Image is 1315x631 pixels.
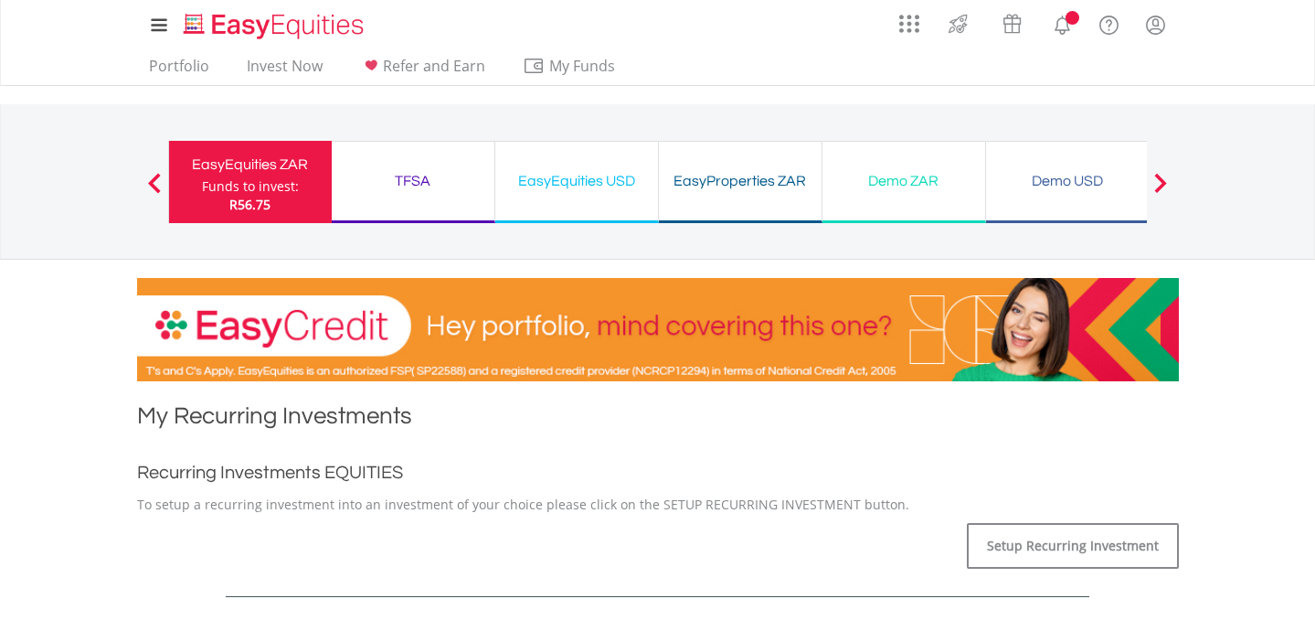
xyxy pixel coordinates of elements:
[180,152,321,177] div: EasyEquities ZAR
[670,168,811,194] div: EasyProperties ZAR
[137,278,1179,381] img: EasyCredit Promotion Banner
[1132,5,1179,45] a: My Profile
[523,54,642,78] span: My Funds
[997,9,1027,38] img: vouchers-v2.svg
[137,496,1179,514] p: To setup a recurring investment into an investment of your choice please click on the SETUP RECUR...
[239,57,330,85] a: Invest Now
[176,5,371,41] a: Home page
[353,57,493,85] a: Refer and Earn
[142,57,217,85] a: Portfolio
[899,14,919,34] img: grid-menu-icon.svg
[967,523,1179,569] a: Setup Recurring Investment
[997,168,1138,194] div: Demo USD
[506,168,647,194] div: EasyEquities USD
[137,459,1179,487] h2: Recurring Investments EQUITIES
[136,182,173,200] button: Previous
[343,168,483,194] div: TFSA
[1086,5,1132,41] a: FAQ's and Support
[202,177,299,196] div: Funds to invest:
[180,11,371,41] img: EasyEquities_Logo.png
[229,196,270,213] span: R56.75
[833,168,974,194] div: Demo ZAR
[943,9,973,38] img: thrive-v2.svg
[1142,182,1179,200] button: Next
[887,5,931,34] a: AppsGrid
[985,5,1039,38] a: Vouchers
[383,56,485,76] span: Refer and Earn
[137,400,1179,441] h1: My Recurring Investments
[1039,5,1086,41] a: Notifications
